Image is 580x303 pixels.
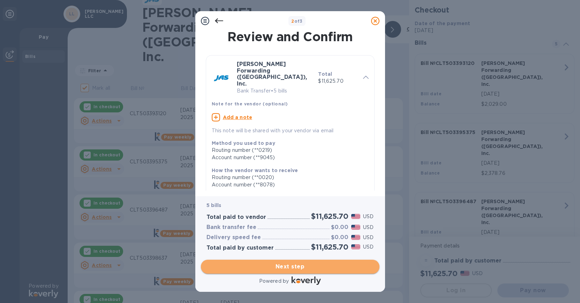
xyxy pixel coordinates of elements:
img: USD [351,225,361,230]
div: Routing number (**0020) [212,174,363,181]
p: USD [363,234,374,241]
p: USD [363,213,374,220]
h3: Total paid by customer [206,245,274,251]
span: 2 [291,19,294,24]
div: [PERSON_NAME] Forwarding ([GEOGRAPHIC_DATA]), Inc.Bank Transfer•5 billsTotal$11,625.70Note for th... [212,61,369,134]
p: This note will be shared with your vendor via email [212,127,369,134]
img: Logo [292,276,321,285]
b: Note for the vendor (optional) [212,101,288,106]
div: Account number (**9045) [212,154,363,161]
div: Account number (**8078) [212,181,363,189]
h2: $11,625.70 [311,212,348,221]
img: USD [351,235,361,240]
h1: Review and Confirm [204,29,376,44]
p: USD [363,243,374,251]
h3: $0.00 [331,224,348,231]
b: 5 bills [206,202,221,208]
p: $11,625.70 [318,77,357,85]
img: USD [351,244,361,249]
h3: Delivery speed fee [206,234,261,241]
u: Add a note [223,114,253,120]
b: Method you used to pay [212,140,275,146]
h3: $0.00 [331,234,348,241]
b: of 3 [291,19,303,24]
h2: $11,625.70 [311,243,348,251]
p: Powered by [259,278,289,285]
div: Routing number (**0219) [212,147,363,154]
b: Total [318,71,332,77]
button: Next step [201,260,379,274]
h3: Bank transfer fee [206,224,256,231]
img: USD [351,214,361,219]
p: USD [363,224,374,231]
b: How the vendor wants to receive [212,168,298,173]
span: Next step [206,263,374,271]
b: [PERSON_NAME] Forwarding ([GEOGRAPHIC_DATA]), Inc. [237,61,307,87]
h3: Total paid to vendor [206,214,266,221]
p: Bank Transfer • 5 bills [237,87,313,95]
